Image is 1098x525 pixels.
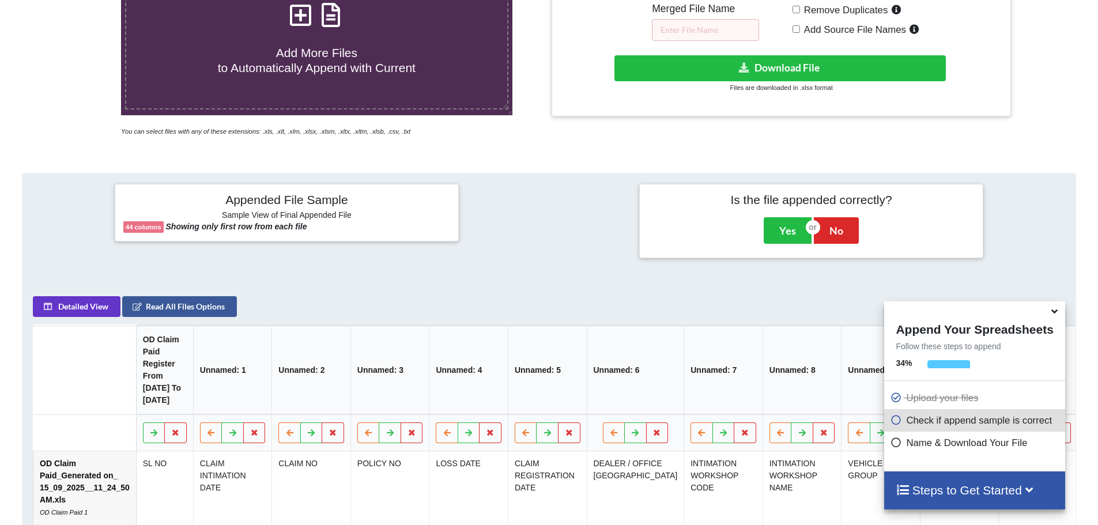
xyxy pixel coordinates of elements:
h4: Append Your Spreadsheets [884,319,1065,337]
p: Check if append sample is correct [890,413,1062,428]
i: You can select files with any of these extensions: .xls, .xlt, .xlm, .xlsx, .xlsm, .xltx, .xltm, ... [121,128,410,135]
button: Yes [764,217,812,244]
th: Unnamed: 6 [587,326,684,414]
h6: Sample View of Final Appended File [123,210,450,222]
h5: Merged File Name [652,3,759,15]
th: Unnamed: 2 [272,326,351,414]
i: OD Claim Paid 1 [40,509,88,516]
th: Unnamed: 3 [350,326,429,414]
th: OD Claim Paid Register From [DATE] To [DATE] [136,326,193,414]
b: Showing only first row from each file [166,222,307,231]
span: Remove Duplicates [800,5,888,16]
button: Detailed View [33,296,120,317]
button: Read All Files Options [122,296,237,317]
th: Unnamed: 5 [508,326,587,414]
button: No [814,217,859,244]
h4: Is the file appended correctly? [648,192,975,207]
span: Add More Files to Automatically Append with Current [218,46,416,74]
th: Unnamed: 4 [429,326,508,414]
h4: Appended File Sample [123,192,450,209]
button: Download File [614,55,946,81]
b: 34 % [896,358,912,368]
h4: Steps to Get Started [896,483,1053,497]
p: Upload your files [890,391,1062,405]
th: Unnamed: 8 [763,326,842,414]
th: Unnamed: 1 [193,326,272,414]
small: Files are downloaded in .xlsx format [730,84,832,91]
span: Add Source File Names [800,24,906,35]
p: Follow these steps to append [884,341,1065,352]
th: Unnamed: 7 [684,326,763,414]
b: 44 columns [126,224,161,231]
input: Enter File Name [652,19,759,41]
p: Name & Download Your File [890,436,1062,450]
th: Unnamed: 9 [842,326,920,414]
